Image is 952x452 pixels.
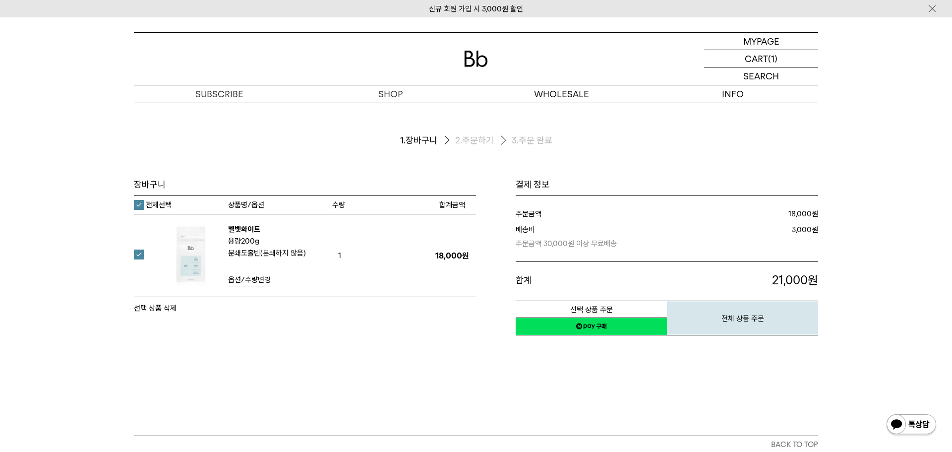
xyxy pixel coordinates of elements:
[428,196,476,214] th: 합계금액
[704,33,818,50] a: MYPAGE
[652,272,819,289] p: 원
[228,196,332,214] th: 상품명/옵션
[134,302,177,314] button: 선택 상품 삭제
[516,318,667,335] a: 새창
[743,33,779,50] p: MYPAGE
[241,237,259,246] b: 200g
[516,208,665,220] dt: 주문금액
[772,273,808,287] span: 21,000
[516,179,818,191] h1: 결제 정보
[743,67,779,85] p: SEARCH
[228,247,327,259] p: 분쇄도
[455,134,462,146] span: 2.
[705,224,819,250] dd: 원
[332,248,347,263] span: 1
[228,225,260,234] a: 벨벳화이트
[512,134,519,146] span: 3.
[745,50,768,67] p: CART
[768,50,777,67] p: (1)
[305,85,476,103] a: SHOP
[228,274,271,286] a: 옵션/수량변경
[228,275,271,284] span: 옵션/수량변경
[516,224,705,250] dt: 배송비
[788,209,812,218] strong: 18,000
[667,301,818,335] button: 전체 상품 주문
[134,179,476,191] h3: 장바구니
[400,132,455,149] li: 장바구니
[332,196,428,214] th: 수량
[476,85,647,103] p: WHOLESALE
[792,225,812,234] strong: 3,000
[512,134,552,146] li: 주문 완료
[228,235,327,247] p: 용량
[400,134,406,146] span: 1.
[647,85,818,103] p: INFO
[429,4,523,13] a: 신규 회원 가입 시 3,000원 할인
[886,413,937,437] img: 카카오톡 채널 1:1 채팅 버튼
[159,223,223,288] img: 벨벳화이트
[428,251,476,260] p: 18,000원
[134,85,305,103] a: SUBSCRIBE
[516,301,667,318] button: 선택 상품 주문
[516,272,652,289] dt: 합계
[455,132,512,149] li: 주문하기
[247,249,306,258] b: 홀빈(분쇄하지 않음)
[665,208,818,220] dd: 원
[704,50,818,67] a: CART (1)
[464,51,488,67] img: 로고
[134,200,172,210] label: 전체선택
[516,236,705,250] p: 주문금액 30,000원 이상 무료배송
